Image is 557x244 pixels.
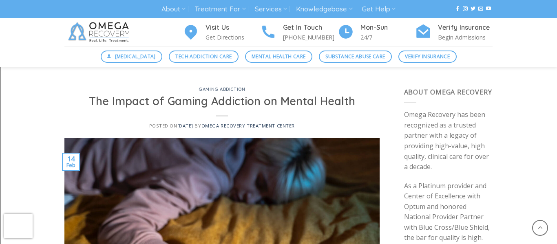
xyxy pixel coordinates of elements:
a: Treatment For [195,2,245,17]
p: Get Directions [206,33,260,42]
p: 24/7 [360,33,415,42]
a: Follow on Instagram [463,6,468,12]
a: Services [255,2,287,17]
span: Tech Addiction Care [175,53,232,60]
img: Omega Recovery [64,18,136,46]
p: Begin Admissions [438,33,493,42]
a: Follow on Twitter [471,6,475,12]
span: Substance Abuse Care [325,53,385,60]
a: Verify Insurance [398,51,457,63]
a: Visit Us Get Directions [183,22,260,42]
a: Mental Health Care [245,51,312,63]
a: Follow on Facebook [455,6,460,12]
span: [MEDICAL_DATA] [115,53,156,60]
a: Go to top [532,220,548,236]
h4: Verify Insurance [438,22,493,33]
a: Get In Touch [PHONE_NUMBER] [260,22,338,42]
a: Follow on YouTube [486,6,491,12]
span: Verify Insurance [405,53,450,60]
a: Verify Insurance Begin Admissions [415,22,493,42]
a: Substance Abuse Care [319,51,392,63]
h4: Visit Us [206,22,260,33]
a: Knowledgebase [296,2,352,17]
a: Tech Addiction Care [169,51,239,63]
span: Mental Health Care [252,53,305,60]
a: Send us an email [478,6,483,12]
h4: Get In Touch [283,22,338,33]
p: [PHONE_NUMBER] [283,33,338,42]
a: About [161,2,186,17]
a: [MEDICAL_DATA] [101,51,163,63]
h4: Mon-Sun [360,22,415,33]
a: Get Help [362,2,396,17]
